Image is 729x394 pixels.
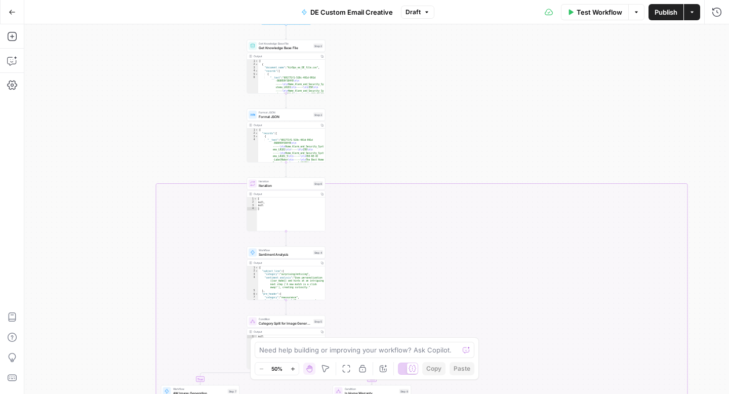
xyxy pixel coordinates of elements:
[259,183,311,188] span: Iteration
[271,365,282,373] span: 50%
[286,25,287,40] g: Edge from start to step_2
[254,54,317,58] div: Output
[247,335,257,339] div: 1
[173,387,226,391] span: Workflow
[247,198,257,201] div: 1
[247,276,258,289] div: 4
[422,362,445,375] button: Copy
[255,293,258,296] span: Toggle code folding, rows 6 through 9
[228,389,237,393] div: Step 7
[247,289,258,293] div: 5
[247,109,326,163] div: Format JSONFormat JSONStep 3Output{ "records":[ { "__text":"691771f1-519c-401d-991d -868059f384f8...
[255,266,258,270] span: Toggle code folding, rows 1 through 22
[259,45,311,50] span: Get Knowledge Base File
[247,73,258,76] div: 5
[247,293,258,296] div: 6
[247,207,257,211] div: 4
[199,369,286,385] g: Edge from step_5 to step_7
[254,123,317,127] div: Output
[259,114,311,119] span: Format JSON
[247,129,258,132] div: 1
[247,76,258,132] div: 6
[255,69,258,73] span: Toggle code folding, rows 4 through 31
[286,94,287,108] g: Edge from step_2 to step_3
[259,317,311,321] span: Condition
[259,110,311,114] span: Format JSON
[295,4,399,20] button: DE Custom Email Creative
[255,135,258,139] span: Toggle code folding, rows 3 through 15
[255,132,258,135] span: Toggle code folding, rows 2 through 29
[655,7,677,17] span: Publish
[247,138,258,191] div: 4
[247,40,326,94] div: Get Knowledge Base FileGet Knowledge Base FileStep 2Output[ { "document_name":"AirOps_ex_DE_file....
[577,7,622,17] span: Test Workflow
[399,389,409,393] div: Step 8
[247,273,258,277] div: 3
[247,63,258,66] div: 2
[247,132,258,135] div: 2
[406,8,421,17] span: Draft
[247,135,258,139] div: 3
[259,248,311,252] span: Workflow
[255,60,258,63] span: Toggle code folding, rows 1 through 33
[401,6,434,19] button: Draft
[561,4,628,20] button: Test Workflow
[247,269,258,273] div: 2
[247,266,258,270] div: 1
[313,181,323,186] div: Step 6
[247,60,258,63] div: 1
[313,112,323,117] div: Step 3
[247,316,326,369] div: ConditionCategory Split for Image GenerationStep 5Outputnull
[254,192,317,196] div: Output
[259,252,311,257] span: Sentiment Analysis
[255,63,258,66] span: Toggle code folding, rows 2 through 32
[255,269,258,273] span: Toggle code folding, rows 2 through 5
[254,330,317,334] div: Output
[255,73,258,76] span: Toggle code folding, rows 5 through 17
[426,364,441,373] span: Copy
[247,299,258,312] div: 8
[247,296,258,299] div: 7
[313,44,323,48] div: Step 2
[247,69,258,73] div: 4
[247,247,326,300] div: WorkflowSentiment AnalysisStep 4Output{ "subject_line":{ "category":"surprising/enticing", "senti...
[259,179,311,183] span: Iteration
[247,66,258,70] div: 3
[286,163,287,177] g: Edge from step_3 to step_6
[310,7,393,17] span: DE Custom Email Creative
[259,321,311,326] span: Category Split for Image Generation
[247,178,326,231] div: IterationIterationStep 6Output[null,null]
[345,387,397,391] span: Condition
[254,198,257,201] span: Toggle code folding, rows 1 through 4
[254,261,317,265] div: Output
[286,369,373,385] g: Edge from step_5 to step_8
[255,129,258,132] span: Toggle code folding, rows 1 through 30
[259,42,311,46] span: Get Knowledge Base File
[247,204,257,208] div: 3
[313,250,323,255] div: Step 4
[649,4,683,20] button: Publish
[313,319,323,324] div: Step 5
[286,231,287,246] g: Edge from step_6 to step_4
[286,300,287,315] g: Edge from step_4 to step_5
[450,362,474,375] button: Paste
[454,364,470,373] span: Paste
[247,201,257,204] div: 2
